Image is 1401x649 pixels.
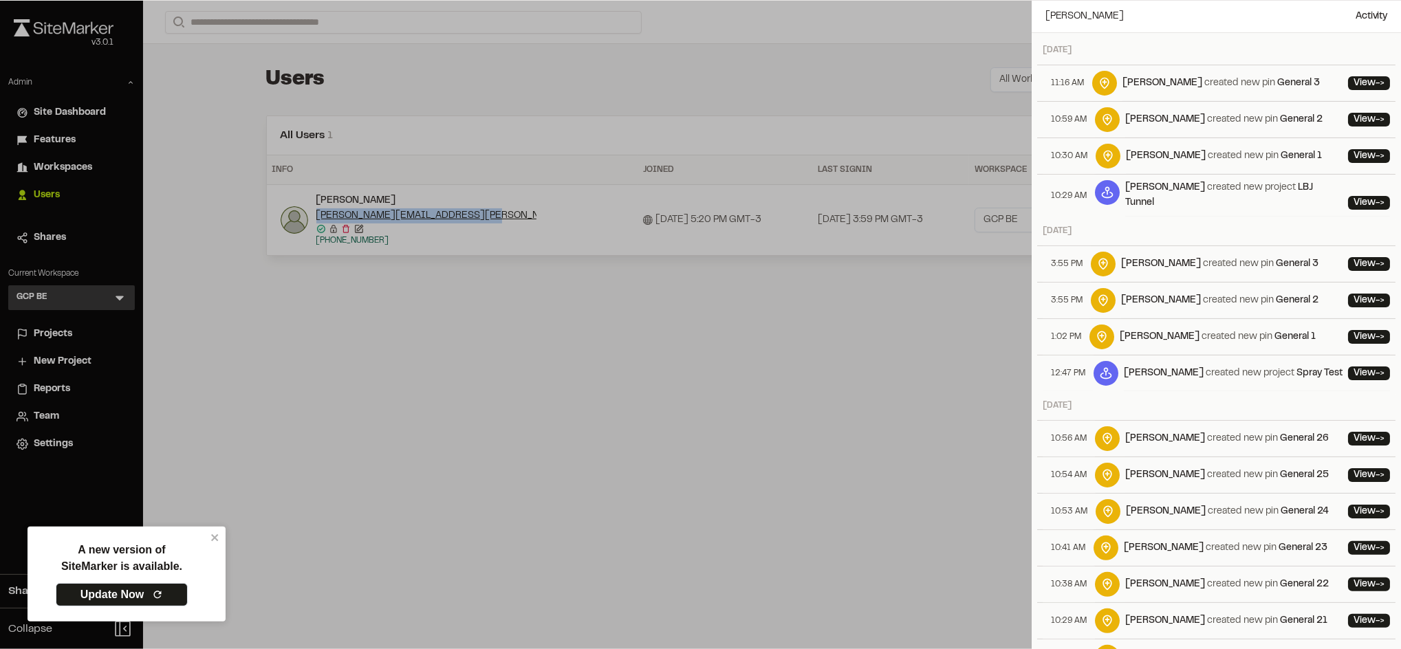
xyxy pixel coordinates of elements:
[1348,541,1390,555] a: View->
[1043,494,1096,529] div: 10:53 AM
[1125,112,1323,127] div: created new pin
[1376,369,1384,377] span: ->
[1281,152,1322,160] a: General 1
[1043,246,1091,282] div: 3:55 PM
[1122,79,1202,87] a: [PERSON_NAME]
[1376,199,1384,207] span: ->
[1121,293,1318,308] div: created new pin
[1043,319,1089,355] div: 1:02 PM
[1279,544,1327,552] a: General 23
[1280,434,1329,443] a: General 26
[1043,603,1095,639] div: 10:29 AM
[1376,152,1384,160] span: ->
[1125,577,1329,592] div: created new pin
[1124,540,1327,555] div: created new pin
[1276,260,1318,268] a: General 3
[1043,138,1096,174] div: 10:30 AM
[1037,219,1395,243] header: [DATE]
[1376,115,1384,124] span: ->
[1348,294,1390,307] a: View->
[1126,148,1322,164] div: created new pin
[1281,507,1329,516] a: General 24
[1376,507,1384,516] span: ->
[1126,507,1206,516] a: [PERSON_NAME]
[1125,580,1205,588] a: [PERSON_NAME]
[1120,329,1316,344] div: created new pin
[1121,256,1318,272] div: created new pin
[1376,617,1384,625] span: ->
[1125,471,1205,479] a: [PERSON_NAME]
[1043,175,1095,217] div: 10:29 AM
[1376,260,1384,268] span: ->
[1125,115,1205,124] a: [PERSON_NAME]
[1274,333,1316,341] a: General 1
[1348,366,1390,380] a: View->
[1276,296,1318,305] a: General 2
[1277,79,1320,87] a: General 3
[1280,617,1327,625] a: General 21
[1376,79,1384,87] span: ->
[1043,102,1095,137] div: 10:59 AM
[1043,355,1094,391] div: 12:47 PM
[1348,614,1390,628] a: View->
[1125,431,1329,446] div: created new pin
[1122,76,1320,91] div: created new pin
[1126,152,1206,160] a: [PERSON_NAME]
[1280,471,1329,479] a: General 25
[1043,566,1095,602] div: 10:38 AM
[1121,260,1201,268] a: [PERSON_NAME]
[1125,617,1205,625] a: [PERSON_NAME]
[1296,369,1343,377] a: Spray Test
[1043,421,1095,456] div: 10:56 AM
[1043,283,1091,318] div: 3:55 PM
[56,583,188,606] a: Update Now
[1125,467,1329,483] div: created new pin
[1043,65,1092,101] div: 11:16 AM
[1124,366,1343,381] div: created new project
[1043,530,1094,566] div: 10:41 AM
[61,542,182,575] p: A new version of SiteMarker is available.
[1348,505,1390,518] a: View->
[1376,296,1384,305] span: ->
[1376,333,1384,341] span: ->
[1280,115,1323,124] a: General 2
[1125,613,1327,628] div: created new pin
[210,532,220,543] button: close
[1348,76,1390,90] a: View->
[1125,180,1343,210] div: created new project
[1348,196,1390,210] a: View->
[1045,9,1124,24] span: [PERSON_NAME]
[1356,9,1387,24] span: Activity
[1348,577,1390,591] a: View->
[1037,394,1395,417] header: [DATE]
[1120,333,1199,341] a: [PERSON_NAME]
[1348,257,1390,271] a: View->
[1376,434,1384,443] span: ->
[1037,38,1395,62] header: [DATE]
[1376,580,1384,588] span: ->
[1121,296,1201,305] a: [PERSON_NAME]
[1348,468,1390,482] a: View->
[1125,434,1205,443] a: [PERSON_NAME]
[1124,544,1204,552] a: [PERSON_NAME]
[1125,184,1205,192] a: [PERSON_NAME]
[1043,457,1095,493] div: 10:54 AM
[1348,113,1390,126] a: View->
[1348,149,1390,163] a: View->
[1376,471,1384,479] span: ->
[1376,544,1384,552] span: ->
[1348,330,1390,344] a: View->
[1348,432,1390,445] a: View->
[1126,504,1329,519] div: created new pin
[1280,580,1329,588] a: General 22
[1124,369,1204,377] a: [PERSON_NAME]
